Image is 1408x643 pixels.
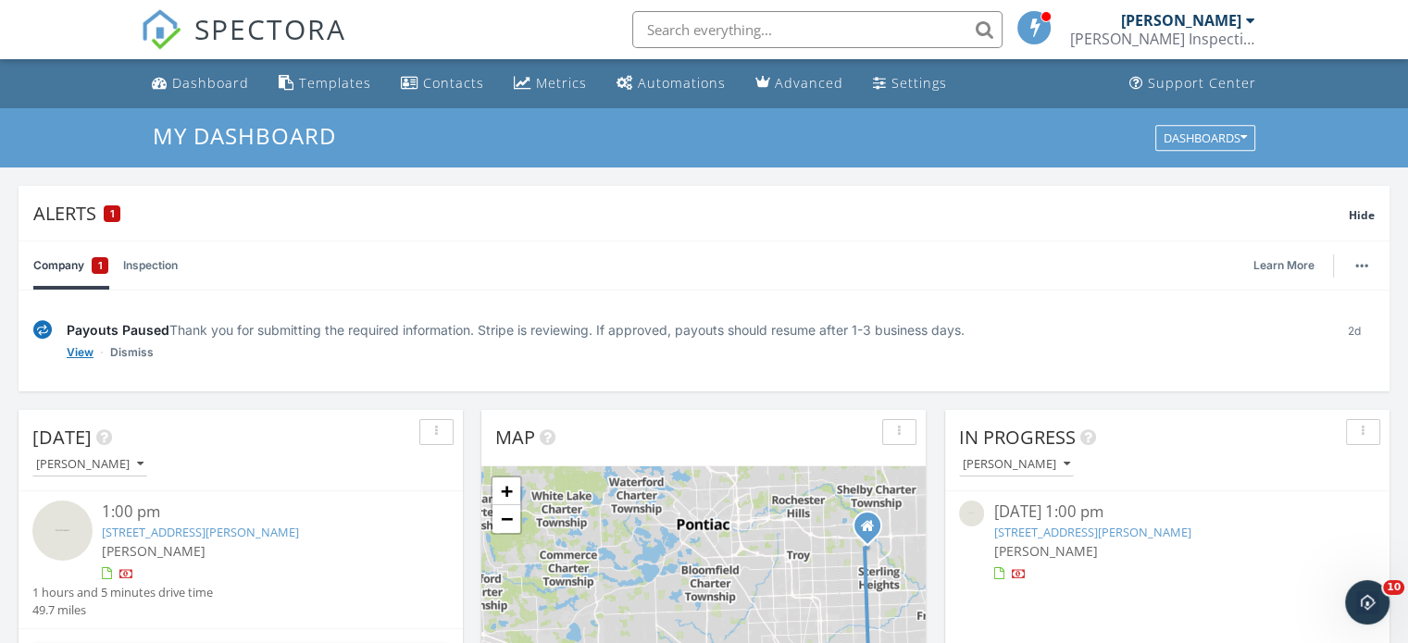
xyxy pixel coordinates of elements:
[1333,320,1375,362] div: 2d
[959,501,1376,583] a: [DATE] 1:00 pm [STREET_ADDRESS][PERSON_NAME] [PERSON_NAME]
[891,74,947,92] div: Settings
[393,67,492,101] a: Contacts
[1383,580,1404,595] span: 10
[993,542,1097,560] span: [PERSON_NAME]
[194,9,346,48] span: SPECTORA
[638,74,726,92] div: Automations
[67,322,169,338] span: Payouts Paused
[492,477,520,505] a: Zoom in
[1155,125,1255,151] button: Dashboards
[153,120,336,151] span: My Dashboard
[32,501,93,561] img: streetview
[867,526,878,537] div: 43463 Merrill Road, Sterling Heights MI 48314
[33,241,108,290] a: Company
[993,524,1190,540] a: [STREET_ADDRESS][PERSON_NAME]
[33,320,52,340] img: under-review-2fe708636b114a7f4b8d.svg
[1070,30,1255,48] div: Williams Inspections LLC
[1164,131,1247,144] div: Dashboards
[1345,580,1389,624] iframe: Intercom live chat
[141,9,181,50] img: The Best Home Inspection Software - Spectora
[963,458,1070,471] div: [PERSON_NAME]
[67,343,93,362] a: View
[141,25,346,64] a: SPECTORA
[33,201,1349,226] div: Alerts
[1121,11,1241,30] div: [PERSON_NAME]
[98,256,103,275] span: 1
[748,67,851,101] a: Advanced
[102,501,415,524] div: 1:00 pm
[110,343,154,362] a: Dismiss
[123,241,178,290] a: Inspection
[866,67,954,101] a: Settings
[959,425,1076,450] span: In Progress
[1122,67,1264,101] a: Support Center
[495,425,535,450] span: Map
[492,505,520,533] a: Zoom out
[423,74,484,92] div: Contacts
[993,501,1340,524] div: [DATE] 1:00 pm
[632,11,1003,48] input: Search everything...
[172,74,249,92] div: Dashboard
[299,74,371,92] div: Templates
[67,320,1318,340] div: Thank you for submitting the required information. Stripe is reviewing. If approved, payouts shou...
[32,584,213,601] div: 1 hours and 5 minutes drive time
[506,67,594,101] a: Metrics
[102,542,206,560] span: [PERSON_NAME]
[536,74,587,92] div: Metrics
[32,452,147,477] button: [PERSON_NAME]
[959,501,984,526] img: streetview
[32,501,449,619] a: 1:00 pm [STREET_ADDRESS][PERSON_NAME] [PERSON_NAME] 1 hours and 5 minutes drive time 49.7 miles
[110,207,115,220] span: 1
[144,67,256,101] a: Dashboard
[32,601,213,619] div: 49.7 miles
[102,524,299,540] a: [STREET_ADDRESS][PERSON_NAME]
[775,74,843,92] div: Advanced
[1349,207,1375,223] span: Hide
[36,458,143,471] div: [PERSON_NAME]
[1148,74,1256,92] div: Support Center
[609,67,733,101] a: Automations (Basic)
[271,67,379,101] a: Templates
[1355,264,1368,267] img: ellipsis-632cfdd7c38ec3a7d453.svg
[32,425,92,450] span: [DATE]
[1253,256,1326,275] a: Learn More
[959,452,1074,477] button: [PERSON_NAME]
